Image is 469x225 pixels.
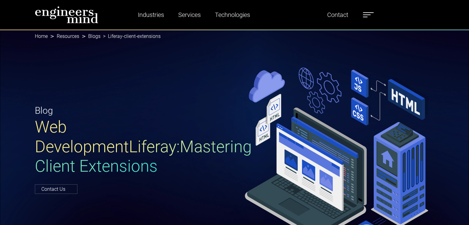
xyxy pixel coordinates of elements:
[35,184,77,194] a: Contact Us
[35,33,48,39] a: Home
[176,8,203,22] a: Services
[325,8,351,22] a: Contact
[35,117,252,176] span: Web Development Liferay: Mastering Client Extensions
[88,33,101,39] a: Blogs
[57,33,79,39] a: Resources
[101,33,161,40] li: Liferay-client-extensions
[35,6,98,23] img: logo
[35,104,231,117] p: Blog
[135,8,167,22] a: Industries
[212,8,253,22] a: Technologies
[35,30,434,43] nav: breadcrumb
